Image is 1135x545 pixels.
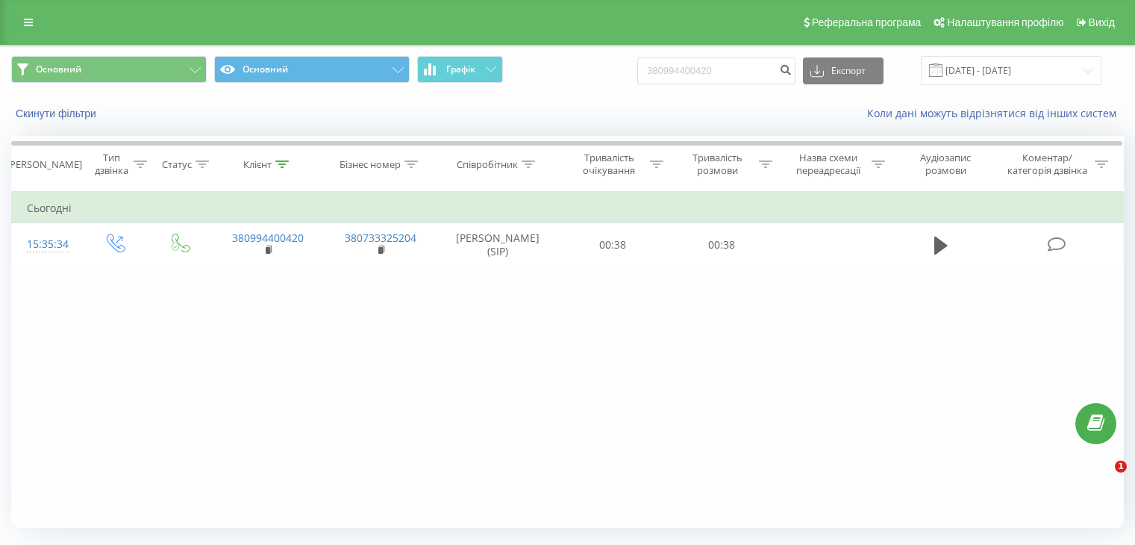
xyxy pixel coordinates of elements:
[12,193,1124,223] td: Сьогодні
[232,231,304,245] a: 380994400420
[803,57,884,84] button: Експорт
[1004,152,1091,177] div: Коментар/категорія дзвінка
[457,158,518,171] div: Співробітник
[446,64,475,75] span: Графік
[11,107,104,120] button: Скинути фільтри
[243,158,272,171] div: Клієнт
[667,223,775,267] td: 00:38
[36,63,81,75] span: Основний
[867,106,1124,120] a: Коли дані можуть відрізнятися вiд інших систем
[947,16,1063,28] span: Налаштування профілю
[214,56,410,83] button: Основний
[559,223,667,267] td: 00:38
[162,158,192,171] div: Статус
[27,230,66,259] div: 15:35:34
[11,56,207,83] button: Основний
[1084,461,1120,496] iframe: Intercom live chat
[1115,461,1127,473] span: 1
[902,152,989,177] div: Аудіозапис розмови
[790,152,868,177] div: Назва схеми переадресації
[437,223,559,267] td: [PERSON_NAME] (SIP)
[812,16,922,28] span: Реферальна програма
[637,57,795,84] input: Пошук за номером
[94,152,129,177] div: Тип дзвінка
[340,158,401,171] div: Бізнес номер
[345,231,416,245] a: 380733325204
[7,158,82,171] div: [PERSON_NAME]
[681,152,755,177] div: Тривалість розмови
[417,56,503,83] button: Графік
[1089,16,1115,28] span: Вихід
[572,152,647,177] div: Тривалість очікування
